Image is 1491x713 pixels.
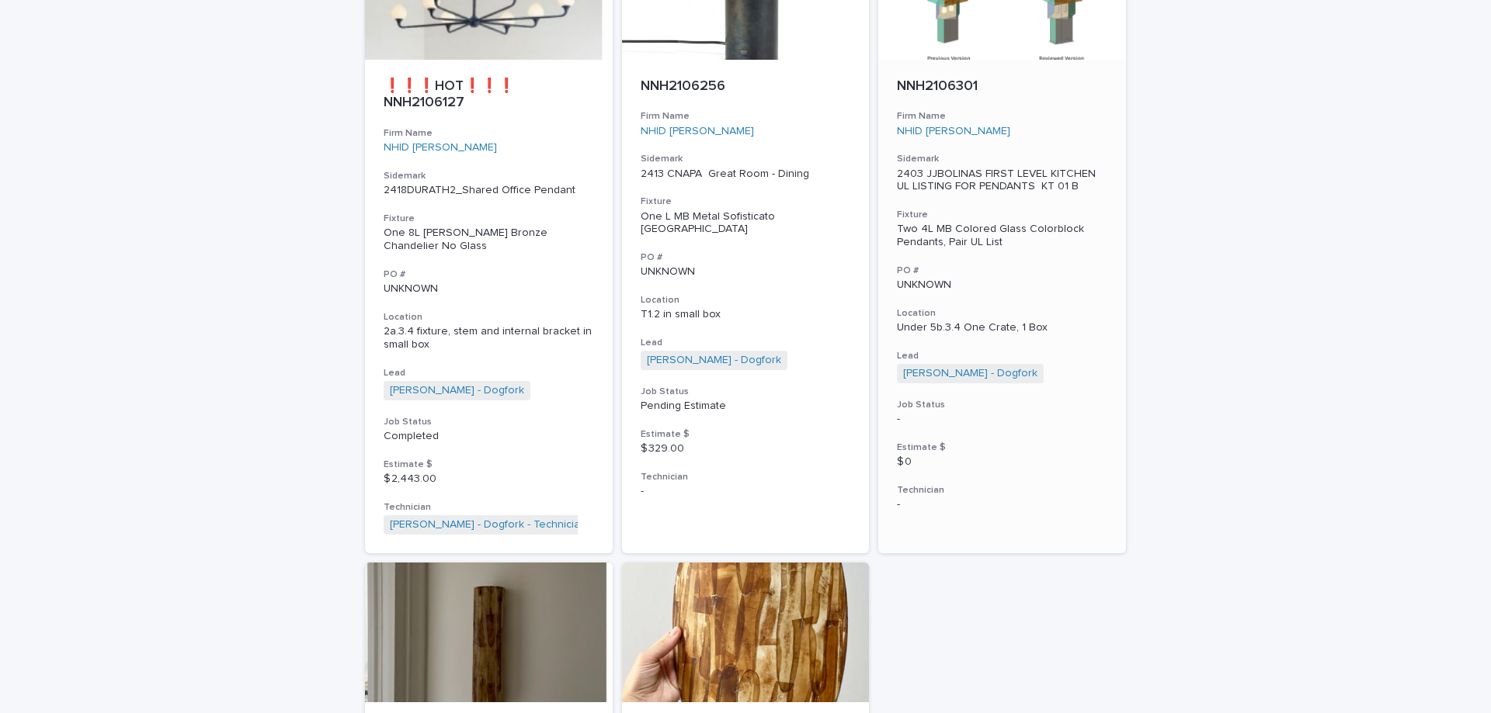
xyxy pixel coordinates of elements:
[641,442,851,455] p: $ 329.00
[384,78,594,112] p: ❗❗❗HOT❗❗❗ NNH2106127
[641,386,851,398] h3: Job Status
[384,141,497,154] a: NHID [PERSON_NAME]
[897,265,1107,277] h3: PO #
[641,471,851,483] h3: Technician
[641,428,851,441] h3: Estimate $
[384,268,594,281] h3: PO #
[384,325,594,351] p: 2a.3.4 fixture, stem and internal bracket in small box
[641,196,851,208] h3: Fixture
[897,484,1107,497] h3: Technician
[641,168,851,181] p: 2413 CNAPA Great Room - Dining
[384,184,594,197] p: 2418DURATH2_Shared Office Pendant
[641,110,851,123] h3: Firm Name
[641,125,754,138] a: NHID [PERSON_NAME]
[897,125,1010,138] a: NHID [PERSON_NAME]
[641,294,851,306] h3: Location
[897,209,1107,221] h3: Fixture
[384,127,594,140] h3: Firm Name
[641,251,851,264] h3: PO #
[897,110,1107,123] h3: Firm Name
[384,430,594,443] p: Completed
[384,170,594,182] h3: Sidemark
[384,501,594,514] h3: Technician
[384,367,594,379] h3: Lead
[897,399,1107,411] h3: Job Status
[647,354,781,367] a: [PERSON_NAME] - Dogfork
[641,485,851,498] p: -
[641,337,851,349] h3: Lead
[390,384,524,397] a: [PERSON_NAME] - Dogfork
[897,321,1107,334] p: Under 5b.3.4 One Crate, 1 Box
[897,441,1107,454] h3: Estimate $
[903,367,1037,380] a: [PERSON_NAME] - Dogfork
[641,153,851,165] h3: Sidemark
[384,282,594,296] p: UNKNOWN
[384,459,594,471] h3: Estimate $
[897,455,1107,469] p: $ 0
[641,265,851,279] p: UNKNOWN
[897,307,1107,320] h3: Location
[897,223,1107,249] div: Two 4L MB Colored Glass Colorblock Pendants, Pair UL List
[641,210,851,237] div: One L MB Metal Sofisticato [GEOGRAPHIC_DATA]
[897,279,1107,292] p: UNKNOWN
[384,311,594,324] h3: Location
[897,413,1107,426] p: -
[897,78,1107,95] p: NNH2106301
[384,227,594,253] div: One 8L [PERSON_NAME] Bronze Chandelier No Glass
[897,498,1107,511] p: -
[641,308,851,321] p: T1.2 in small box
[641,78,851,95] p: NNH2106256
[641,400,851,413] p: Pending Estimate
[390,518,586,531] a: [PERSON_NAME] - Dogfork - Technician
[384,213,594,225] h3: Fixture
[897,168,1107,194] p: 2403 JJBOLINAS FIRST LEVEL KITCHEN UL LISTING FOR PENDANTS KT 01 B
[384,472,594,486] p: $ 2,443.00
[897,153,1107,165] h3: Sidemark
[384,416,594,428] h3: Job Status
[897,350,1107,362] h3: Lead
